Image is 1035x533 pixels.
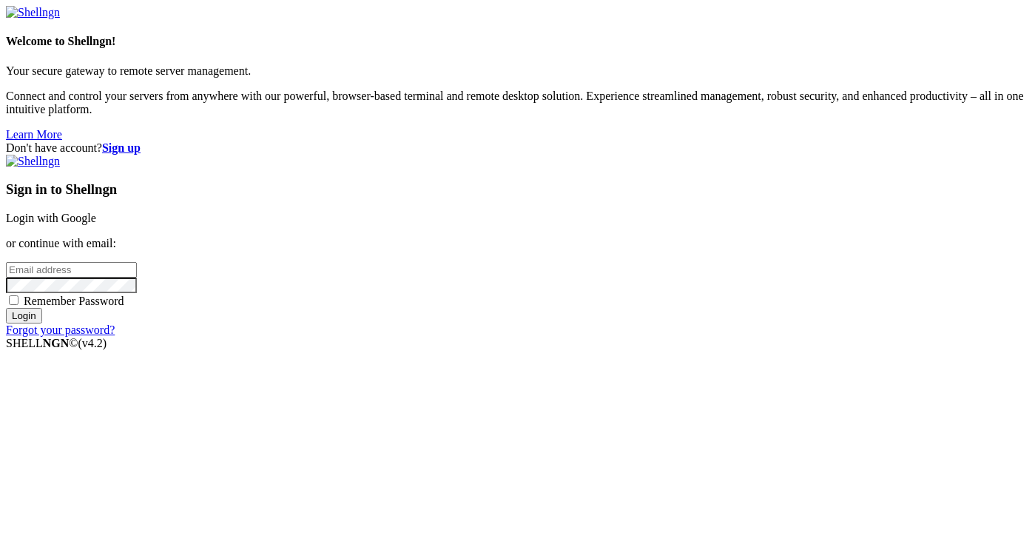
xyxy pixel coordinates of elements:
input: Email address [6,262,137,278]
img: Shellngn [6,155,60,168]
img: Shellngn [6,6,60,19]
p: Your secure gateway to remote server management. [6,64,1029,78]
span: Remember Password [24,295,124,307]
input: Login [6,308,42,324]
h4: Welcome to Shellngn! [6,35,1029,48]
a: Sign up [102,141,141,154]
a: Forgot your password? [6,324,115,336]
p: Connect and control your servers from anywhere with our powerful, browser-based terminal and remo... [6,90,1029,116]
input: Remember Password [9,295,18,305]
div: Don't have account? [6,141,1029,155]
span: SHELL © [6,337,107,349]
p: or continue with email: [6,237,1029,250]
a: Login with Google [6,212,96,224]
a: Learn More [6,128,62,141]
span: 4.2.0 [78,337,107,349]
h3: Sign in to Shellngn [6,181,1029,198]
b: NGN [43,337,70,349]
